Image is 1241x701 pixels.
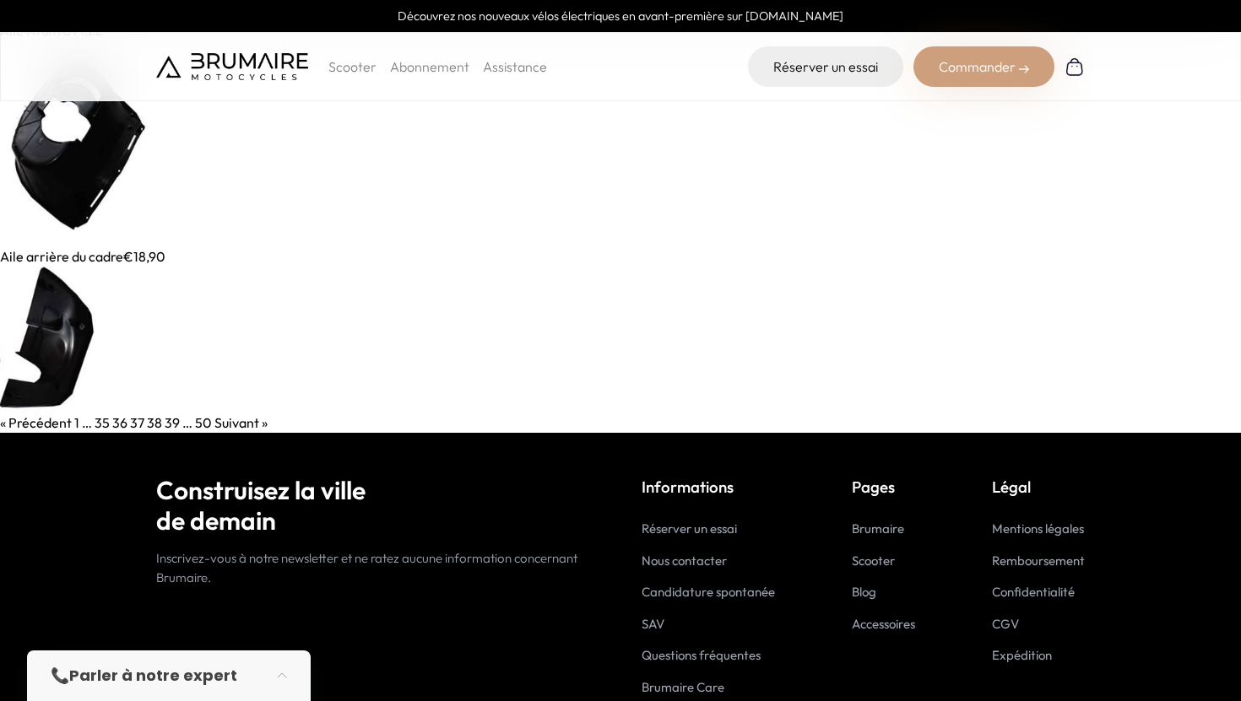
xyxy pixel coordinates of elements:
p: Scooter [328,57,377,77]
a: Brumaire [852,520,904,537]
p: Pages [852,475,915,499]
a: 50 [195,414,212,431]
a: Accessoires [852,616,915,632]
p: Inscrivez-vous à notre newsletter et ne ratez aucune information concernant Brumaire. [156,549,599,587]
a: Questions fréquentes [642,647,761,663]
a: CGV [992,616,1019,632]
a: Candidature spontanée [642,584,775,600]
a: Brumaire Care [642,679,724,695]
a: Scooter [852,553,895,569]
a: 39 [165,414,180,431]
a: Réserver un essai [748,46,903,87]
a: Blog [852,584,876,600]
a: Réserver un essai [642,520,737,537]
span: … [82,414,92,431]
img: Panier [1065,57,1085,77]
span: … [182,414,192,431]
a: Expédition [992,647,1052,663]
a: Remboursement [992,553,1085,569]
div: Commander [913,46,1054,87]
a: 36 [112,414,127,431]
a: Mentions légales [992,520,1084,537]
h2: Construisez la ville de demain [156,475,599,536]
a: SAV [642,616,664,632]
img: Brumaire Motocycles [156,53,308,80]
a: Confidentialité [992,584,1075,600]
a: 35 [95,414,110,431]
a: Suivant » [214,414,268,431]
a: Nous contacter [642,553,727,569]
p: Légal [992,475,1085,499]
p: Informations [642,475,775,499]
a: 38 [147,414,162,431]
a: Abonnement [390,58,469,75]
span: 37 [130,414,144,431]
a: Assistance [483,58,547,75]
a: 1 [74,414,79,431]
img: right-arrow-2.png [1019,64,1029,74]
